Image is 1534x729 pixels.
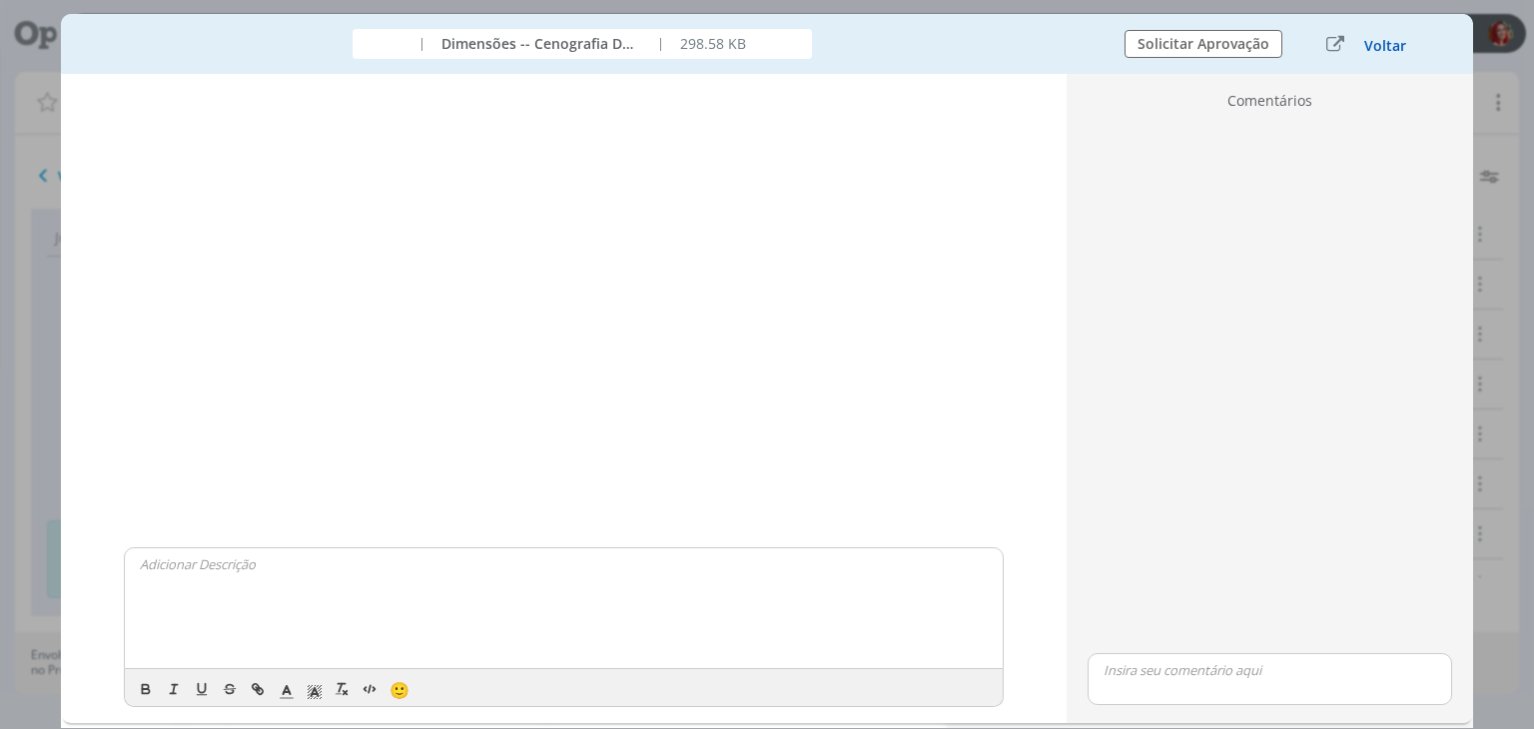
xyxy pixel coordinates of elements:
button: 🙂 [384,677,412,701]
span: Cor de Fundo [301,677,329,701]
div: Comentários [1080,90,1460,119]
div: dialog [61,14,1472,728]
span: 🙂 [389,679,409,701]
span: Cor do Texto [273,677,301,701]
